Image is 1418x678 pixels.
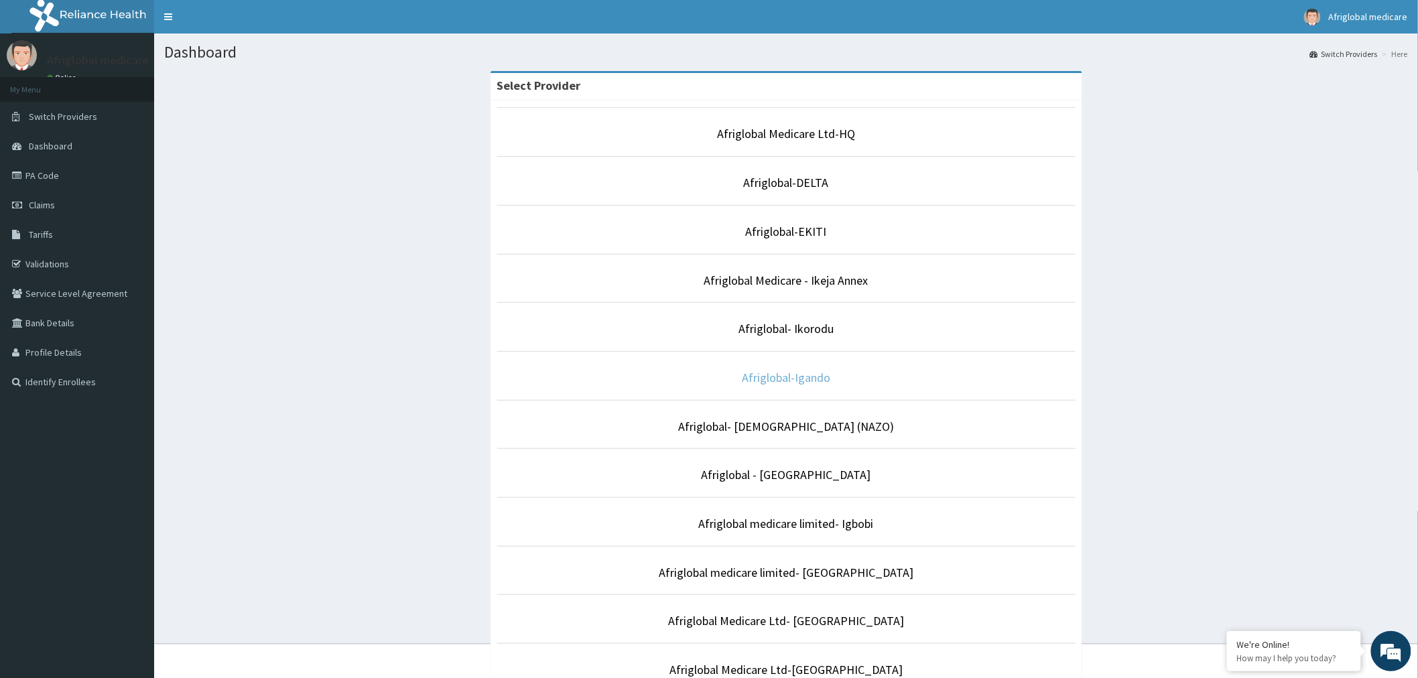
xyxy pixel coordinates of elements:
li: Here [1379,48,1408,60]
a: Afriglobal medicare limited- Igbobi [699,516,874,531]
a: Afriglobal- Ikorodu [738,321,834,336]
a: Afriglobal Medicare Ltd-HQ [717,126,855,141]
img: User Image [7,40,37,70]
a: Afriglobal Medicare Ltd- [GEOGRAPHIC_DATA] [668,613,904,628]
a: Online [47,73,79,82]
a: Afriglobal - [GEOGRAPHIC_DATA] [702,467,871,482]
span: Afriglobal medicare [1329,11,1408,23]
a: Afriglobal Medicare - Ikeja Annex [704,273,868,288]
img: User Image [1304,9,1321,25]
span: Switch Providers [29,111,97,123]
p: How may I help you today? [1237,653,1351,664]
span: Tariffs [29,228,53,241]
strong: Select Provider [497,78,581,93]
span: Claims [29,199,55,211]
h1: Dashboard [164,44,1408,61]
a: Switch Providers [1310,48,1378,60]
a: Afriglobal medicare limited- [GEOGRAPHIC_DATA] [659,565,913,580]
a: Afriglobal- [DEMOGRAPHIC_DATA] (NAZO) [678,419,894,434]
span: Dashboard [29,140,72,152]
a: Afriglobal Medicare Ltd-[GEOGRAPHIC_DATA] [669,662,903,677]
a: Afriglobal-Igando [742,370,830,385]
div: We're Online! [1237,638,1351,651]
a: Afriglobal-DELTA [744,175,829,190]
p: Afriglobal medicare [47,54,149,66]
a: Afriglobal-EKITI [746,224,827,239]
